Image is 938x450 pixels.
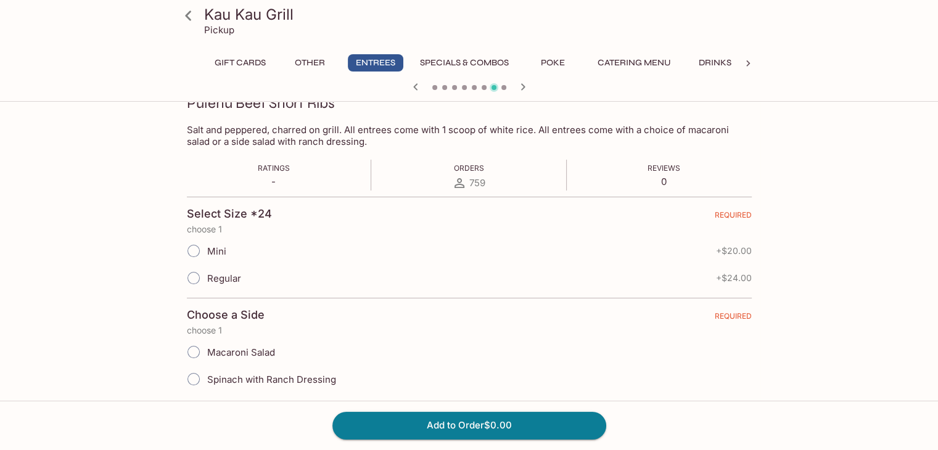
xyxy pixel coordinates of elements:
[413,54,516,72] button: Specials & Combos
[258,163,290,173] span: Ratings
[204,24,234,36] p: Pickup
[204,5,755,24] h3: Kau Kau Grill
[648,176,680,187] p: 0
[187,94,335,113] h3: Pulehu Beef Short Ribs
[469,177,485,189] span: 759
[258,176,290,187] p: -
[187,224,752,234] p: choose 1
[648,163,680,173] span: Reviews
[208,54,273,72] button: Gift Cards
[282,54,338,72] button: Other
[716,246,752,256] span: + $20.00
[525,54,581,72] button: Poke
[453,163,483,173] span: Orders
[187,207,272,221] h4: Select Size *24
[187,308,265,322] h4: Choose a Side
[715,210,752,224] span: REQUIRED
[207,272,241,284] span: Regular
[591,54,678,72] button: Catering Menu
[348,54,403,72] button: Entrees
[187,124,752,147] p: Salt and peppered, charred on grill. All entrees come with 1 scoop of white rice. All entrees com...
[207,245,226,257] span: Mini
[716,273,752,283] span: + $24.00
[207,374,336,385] span: Spinach with Ranch Dressing
[207,346,275,358] span: Macaroni Salad
[715,311,752,325] span: REQUIRED
[187,325,752,335] p: choose 1
[332,412,606,439] button: Add to Order$0.00
[688,54,743,72] button: Drinks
